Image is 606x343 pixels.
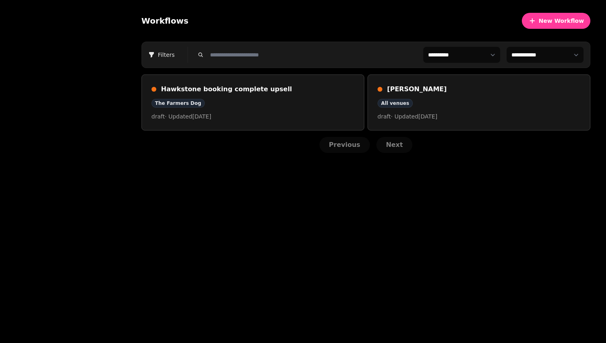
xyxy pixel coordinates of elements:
[423,47,500,63] select: Filter workflows by venue
[161,84,354,94] h3: Hawkstone booking complete upsell
[387,84,580,94] h3: [PERSON_NAME]
[141,74,364,130] a: Hawkstone booking complete upsellThe Farmers Dogdraft· Updated[DATE]
[148,51,181,59] span: Filters
[141,15,188,26] h2: Workflows
[319,137,370,153] button: Previous
[329,142,360,148] span: Previous
[151,112,354,120] p: draft · Updated [DATE]
[386,142,403,148] span: Next
[539,18,584,24] span: New Workflow
[376,137,412,153] button: Next
[368,74,590,130] a: [PERSON_NAME]All venuesdraft· Updated[DATE]
[378,99,413,108] div: All venues
[378,112,580,120] p: draft · Updated [DATE]
[151,99,205,108] div: The Farmers Dog
[507,47,584,63] select: Filter workflows by status
[522,13,590,29] button: New Workflow
[207,49,417,60] input: Search workflows by name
